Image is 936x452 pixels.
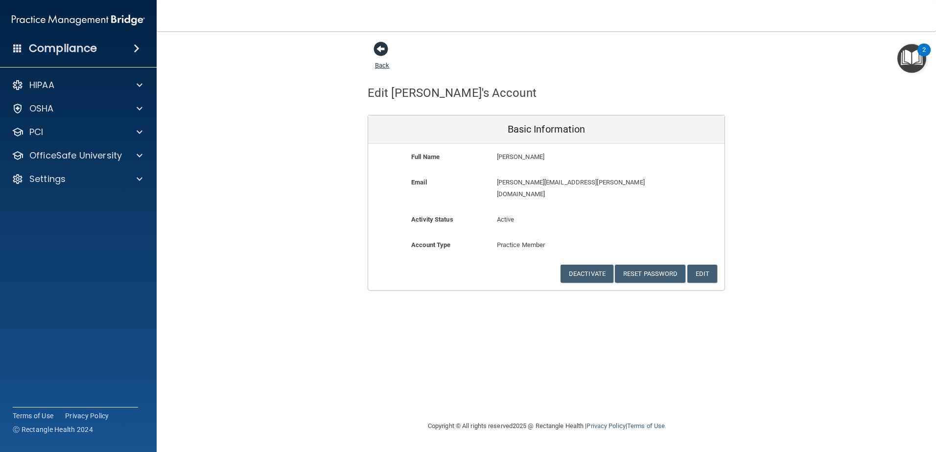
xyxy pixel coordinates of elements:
button: Deactivate [561,265,613,283]
p: Settings [29,173,66,185]
div: 2 [922,50,926,63]
a: PCI [12,126,142,138]
p: HIPAA [29,79,54,91]
p: OfficeSafe University [29,150,122,161]
p: [PERSON_NAME] [497,151,653,163]
b: Activity Status [411,216,453,223]
button: Reset Password [615,265,685,283]
p: Active [497,214,596,226]
button: Open Resource Center, 2 new notifications [897,44,926,73]
a: Settings [12,173,142,185]
span: Ⓒ Rectangle Health 2024 [13,425,93,434]
b: Full Name [411,153,440,160]
a: HIPAA [12,79,142,91]
a: Back [375,50,389,69]
p: PCI [29,126,43,138]
p: [PERSON_NAME][EMAIL_ADDRESS][PERSON_NAME][DOMAIN_NAME] [497,177,653,200]
h4: Edit [PERSON_NAME]'s Account [368,87,537,99]
p: Practice Member [497,239,596,251]
h4: Compliance [29,42,97,55]
a: OfficeSafe University [12,150,142,161]
button: Edit [687,265,717,283]
b: Email [411,179,427,186]
p: OSHA [29,103,54,114]
a: OSHA [12,103,142,114]
a: Privacy Policy [65,411,109,421]
b: Account Type [411,241,450,249]
div: Basic Information [368,115,725,144]
img: PMB logo [12,10,145,30]
a: Terms of Use [13,411,53,421]
a: Terms of Use [627,422,665,429]
div: Copyright © All rights reserved 2025 @ Rectangle Health | | [368,410,725,442]
a: Privacy Policy [586,422,625,429]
